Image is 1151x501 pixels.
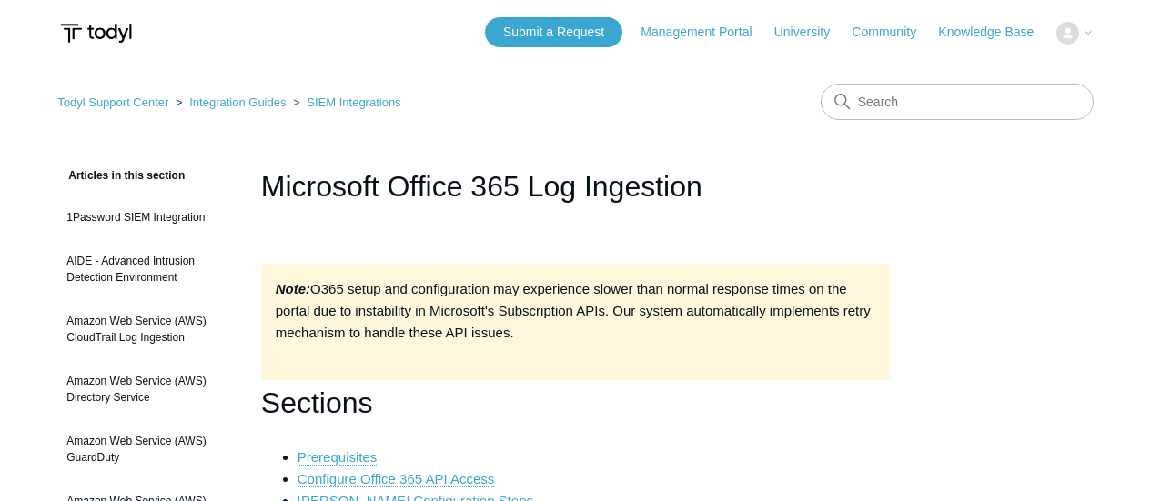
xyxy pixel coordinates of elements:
a: Integration Guides [189,95,286,109]
strong: Note: [276,281,310,296]
h1: Microsoft Office 365 Log Ingestion [261,165,890,208]
li: Integration Guides [172,95,289,109]
a: Prerequisites [298,449,378,466]
a: SIEM Integrations [307,95,400,109]
a: Amazon Web Service (AWS) GuardDuty [57,424,234,475]
a: 1Password SIEM Integration [57,200,234,235]
a: Submit a Request [485,17,622,47]
a: Community [852,23,934,42]
a: AIDE - Advanced Intrusion Detection Environment [57,244,234,295]
a: Management Portal [641,23,770,42]
span: Articles in this section [57,169,185,182]
a: Amazon Web Service (AWS) Directory Service [57,364,234,415]
a: Todyl Support Center [57,95,168,109]
li: SIEM Integrations [289,95,401,109]
img: Todyl Support Center Help Center home page [57,16,135,50]
div: O365 setup and configuration may experience slower than normal response times on the portal due t... [261,264,890,380]
h1: Sections [261,380,890,426]
a: Amazon Web Service (AWS) CloudTrail Log Ingestion [57,304,234,355]
a: Configure Office 365 API Access [298,471,495,487]
input: Search [821,84,1094,120]
a: Knowledge Base [938,23,1052,42]
a: University [774,23,848,42]
li: Todyl Support Center [57,95,172,109]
